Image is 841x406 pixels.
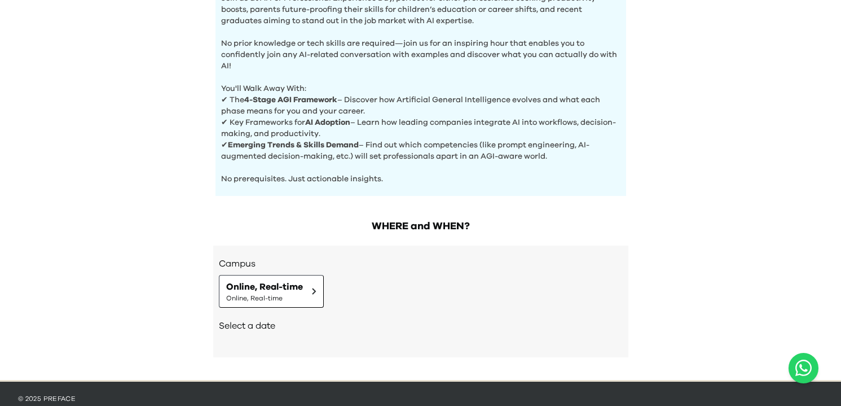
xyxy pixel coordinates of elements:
span: Online, Real-time [226,280,303,294]
p: No prior knowledge or tech skills are required—join us for an inspiring hour that enables you to ... [221,27,620,72]
button: Open WhatsApp chat [789,353,818,383]
a: Chat with us on WhatsApp [789,353,818,383]
b: 4-Stage AGI Framework [244,96,337,104]
p: You'll Walk Away With: [221,72,620,94]
p: ✔ Key Frameworks for – Learn how leading companies integrate AI into workflows, decision-making, ... [221,117,620,139]
p: ✔ – Find out which competencies (like prompt engineering, AI-augmented decision-making, etc.) wil... [221,139,620,162]
h2: Select a date [219,319,623,333]
h3: Campus [219,257,623,270]
b: Emerging Trends & Skills Demand [228,141,359,149]
p: © 2025 Preface [18,394,823,403]
h2: WHERE and WHEN? [213,219,628,234]
p: ✔ The – Discover how Artificial General Intelligence evolves and what each phase means for you an... [221,94,620,117]
span: Online, Real-time [226,294,303,303]
button: Online, Real-timeOnline, Real-time [219,275,324,308]
b: AI Adoption [305,119,350,126]
p: No prerequisites. Just actionable insights. [221,162,620,185]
